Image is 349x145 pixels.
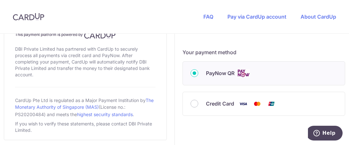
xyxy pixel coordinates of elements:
[191,69,337,77] div: PayNow QR Cards logo
[84,31,115,39] img: CardUp
[237,100,250,108] img: Visa
[15,119,156,135] div: If you wish to verify these statements, please contact DBI Private Limited.
[15,98,154,110] a: The Monetary Authority of Singapore (MAS)
[15,31,156,39] h4: This payment platform is powered by
[15,95,156,119] div: CardUp Pte Ltd is regulated as a Major Payment Institution by (License no.: PS20200484) and meets...
[251,100,264,108] img: Mastercard
[237,69,250,77] img: Cards logo
[15,45,156,79] div: DBI Private Limited has partnered with CardUp to securely process all payments via credit card an...
[308,126,343,142] iframe: Opens a widget where you can find more information
[77,112,133,117] a: highest security standards
[13,13,44,21] img: CardUp
[203,13,213,20] a: FAQ
[206,69,234,77] span: PayNow QR
[227,13,286,20] a: Pay via CardUp account
[191,100,337,108] div: Credit Card Visa Mastercard Union Pay
[301,13,336,20] a: About CardUp
[206,100,234,107] span: Credit Card
[265,100,278,108] img: Union Pay
[183,48,345,56] h5: Your payment method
